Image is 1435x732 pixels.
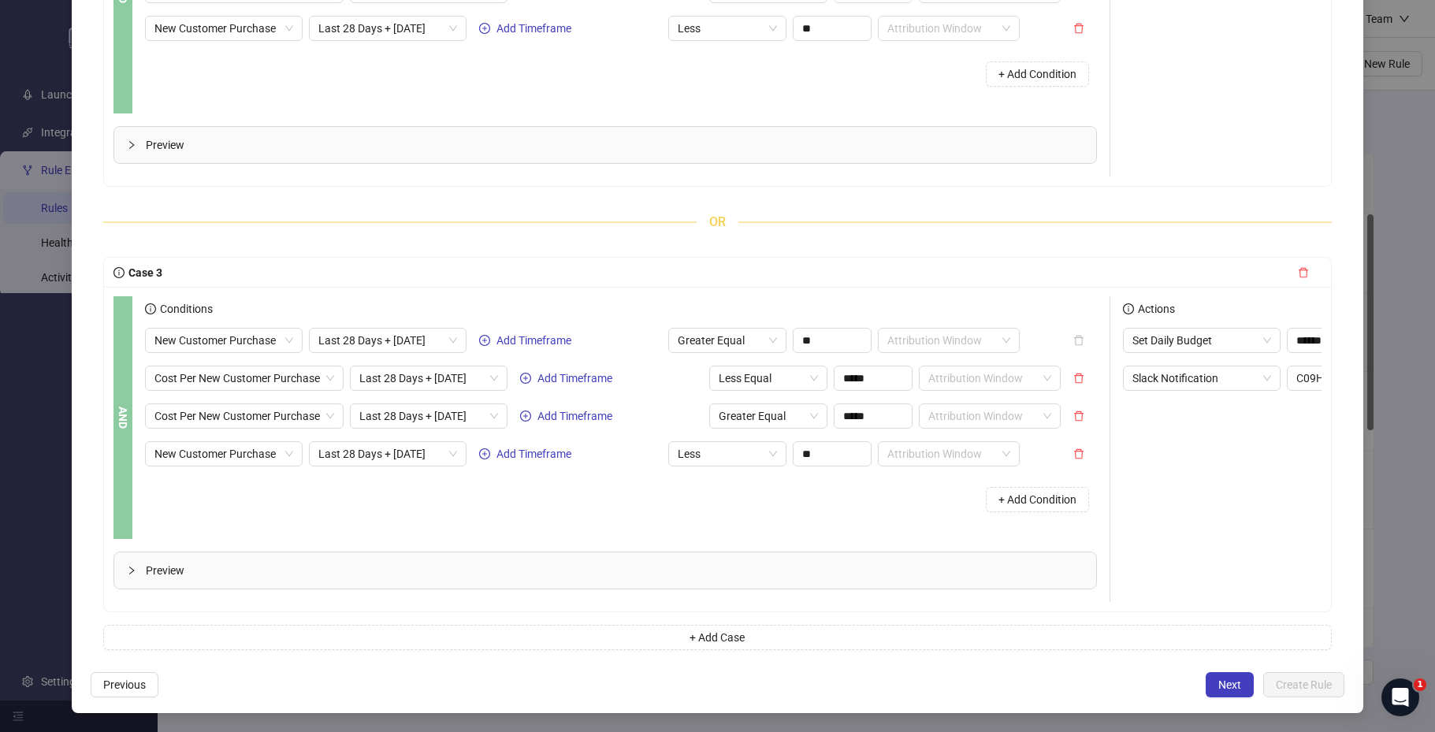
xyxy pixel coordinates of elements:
span: Cost Per New Customer Purchase [154,366,334,390]
span: delete [1073,23,1084,34]
button: + Add Condition [986,61,1089,87]
button: Add Timeframe [473,19,578,38]
span: plus-circle [479,23,490,34]
span: Add Timeframe [496,22,571,35]
span: plus-circle [479,335,490,346]
span: Less Equal [719,366,818,390]
span: Last 28 Days + Today [318,329,457,352]
span: Previous [103,678,146,691]
span: info-circle [1123,303,1134,314]
button: Create Rule [1263,672,1344,697]
span: Greater Equal [678,329,777,352]
span: collapsed [127,566,136,575]
span: Less [678,442,777,466]
span: Last 28 Days + Today [359,404,498,428]
span: Add Timeframe [537,372,612,385]
span: Add Timeframe [537,410,612,422]
button: Next [1206,672,1254,697]
span: delete [1073,373,1084,384]
button: + Add Condition [986,487,1089,512]
span: Less [678,17,777,40]
span: Greater Equal [719,404,818,428]
span: + Add Case [690,631,745,644]
button: delete [1061,328,1097,353]
span: Conditions [156,303,213,315]
button: delete [1061,403,1097,429]
span: New Customer Purchase [154,17,293,40]
iframe: Intercom live chat [1381,678,1419,716]
button: Add Timeframe [473,331,578,350]
button: delete [1285,260,1322,285]
span: Next [1218,678,1241,691]
span: plus-circle [520,373,531,384]
span: Slack Notification [1132,366,1271,390]
button: Previous [91,672,158,697]
span: Case 3 [125,266,162,279]
div: Preview [114,552,1096,589]
span: New Customer Purchase [154,442,293,466]
span: Last 28 Days + Today [359,366,498,390]
button: delete [1061,441,1097,466]
span: Actions [1134,303,1175,315]
span: Preview [146,136,1084,154]
button: Add Timeframe [514,407,619,425]
span: + Add Condition [998,68,1076,80]
span: Add Timeframe [496,334,571,347]
span: collapsed [127,140,136,150]
button: delete [1061,366,1097,391]
span: Last 28 Days + Today [318,442,457,466]
span: delete [1298,267,1309,278]
button: + Add Case [103,625,1332,650]
span: New Customer Purchase [154,329,293,352]
span: delete [1073,411,1084,422]
button: Add Timeframe [514,369,619,388]
span: Add Timeframe [496,448,571,460]
b: AND [114,407,132,429]
div: Preview [114,127,1096,163]
span: Cost Per New Customer Purchase [154,404,334,428]
span: plus-circle [520,411,531,422]
span: info-circle [145,303,156,314]
span: 1 [1414,678,1426,691]
span: plus-circle [479,448,490,459]
span: + Add Condition [998,493,1076,506]
span: delete [1073,448,1084,459]
span: Last 28 Days + Today [318,17,457,40]
button: Add Timeframe [473,444,578,463]
span: Set Daily Budget [1132,329,1271,352]
button: delete [1061,16,1097,41]
span: Preview [146,562,1084,579]
span: info-circle [113,267,125,278]
span: OR [697,212,738,232]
